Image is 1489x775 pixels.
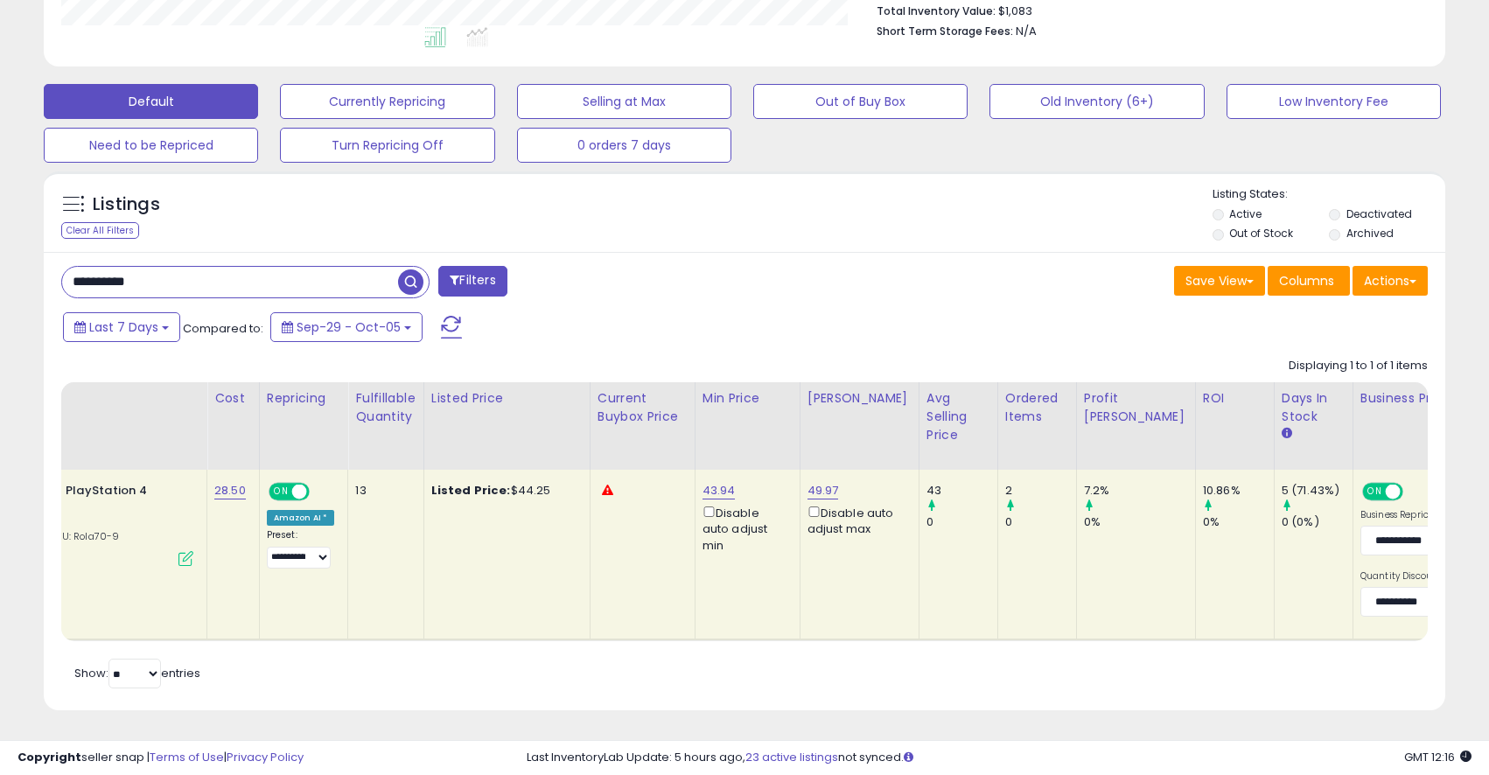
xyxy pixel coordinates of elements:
button: Need to be Repriced [44,128,258,163]
button: Actions [1353,266,1428,296]
div: Disable auto adjust min [703,503,786,554]
button: Currently Repricing [280,84,494,119]
span: N/A [1016,23,1037,39]
b: Listed Price: [431,482,511,499]
div: Current Buybox Price [598,389,688,426]
span: OFF [1401,485,1429,499]
div: Last InventoryLab Update: 5 hours ago, not synced. [527,750,1472,766]
label: Out of Stock [1229,226,1293,241]
div: seller snap | | [17,750,304,766]
div: 0% [1203,514,1274,530]
a: Privacy Policy [227,749,304,765]
label: Quantity Discount Strategy: [1360,570,1487,583]
label: Deactivated [1346,206,1412,221]
div: 0% [1084,514,1195,530]
div: 10.86% [1203,483,1274,499]
a: 43.94 [703,482,736,499]
button: Filters [438,266,507,297]
span: ON [1364,485,1386,499]
div: Min Price [703,389,793,408]
p: Listing States: [1213,186,1445,203]
div: Clear All Filters [61,222,139,239]
button: Low Inventory Fee [1227,84,1441,119]
button: Selling at Max [517,84,731,119]
div: Ordered Items [1005,389,1069,426]
button: Sep-29 - Oct-05 [270,312,423,342]
b: Total Inventory Value: [877,3,996,18]
span: Columns [1279,272,1334,290]
div: Days In Stock [1282,389,1346,426]
div: Cost [214,389,252,408]
span: 2025-10-13 12:16 GMT [1404,749,1472,765]
a: 23 active listings [745,749,838,765]
span: Sep-29 - Oct-05 [297,318,401,336]
button: Columns [1268,266,1350,296]
span: ON [270,485,292,499]
div: ROI [1203,389,1267,408]
a: Terms of Use [150,749,224,765]
div: 0 [1005,514,1076,530]
button: Save View [1174,266,1265,296]
small: Days In Stock. [1282,426,1292,442]
a: 49.97 [807,482,839,499]
strong: Copyright [17,749,81,765]
div: Disable auto adjust max [807,503,905,537]
div: Profit [PERSON_NAME] [1084,389,1188,426]
span: Last 7 Days [89,318,158,336]
h5: Listings [93,192,160,217]
div: 7.2% [1084,483,1195,499]
a: 28.50 [214,482,246,499]
div: Amazon AI * [267,510,335,526]
button: Out of Buy Box [753,84,968,119]
label: Active [1229,206,1262,221]
span: | SKU: Rola70-9 [36,529,120,543]
span: Compared to: [183,320,263,337]
span: OFF [307,485,335,499]
div: Preset: [267,529,335,569]
b: Short Term Storage Fees: [877,24,1013,38]
button: Turn Repricing Off [280,128,494,163]
div: Avg Selling Price [926,389,990,444]
div: Displaying 1 to 1 of 1 items [1289,358,1428,374]
div: Fulfillable Quantity [355,389,416,426]
div: 43 [926,483,997,499]
div: 2 [1005,483,1076,499]
div: 0 [926,514,997,530]
div: Repricing [267,389,341,408]
div: Listed Price [431,389,583,408]
div: 5 (71.43%) [1282,483,1353,499]
span: Show: entries [74,665,200,681]
button: Last 7 Days [63,312,180,342]
button: 0 orders 7 days [517,128,731,163]
button: Old Inventory (6+) [989,84,1204,119]
div: $44.25 [431,483,577,499]
div: [PERSON_NAME] [807,389,912,408]
label: Archived [1346,226,1394,241]
div: 0 (0%) [1282,514,1353,530]
div: 13 [355,483,409,499]
label: Business Repricing Strategy: [1360,509,1487,521]
button: Default [44,84,258,119]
